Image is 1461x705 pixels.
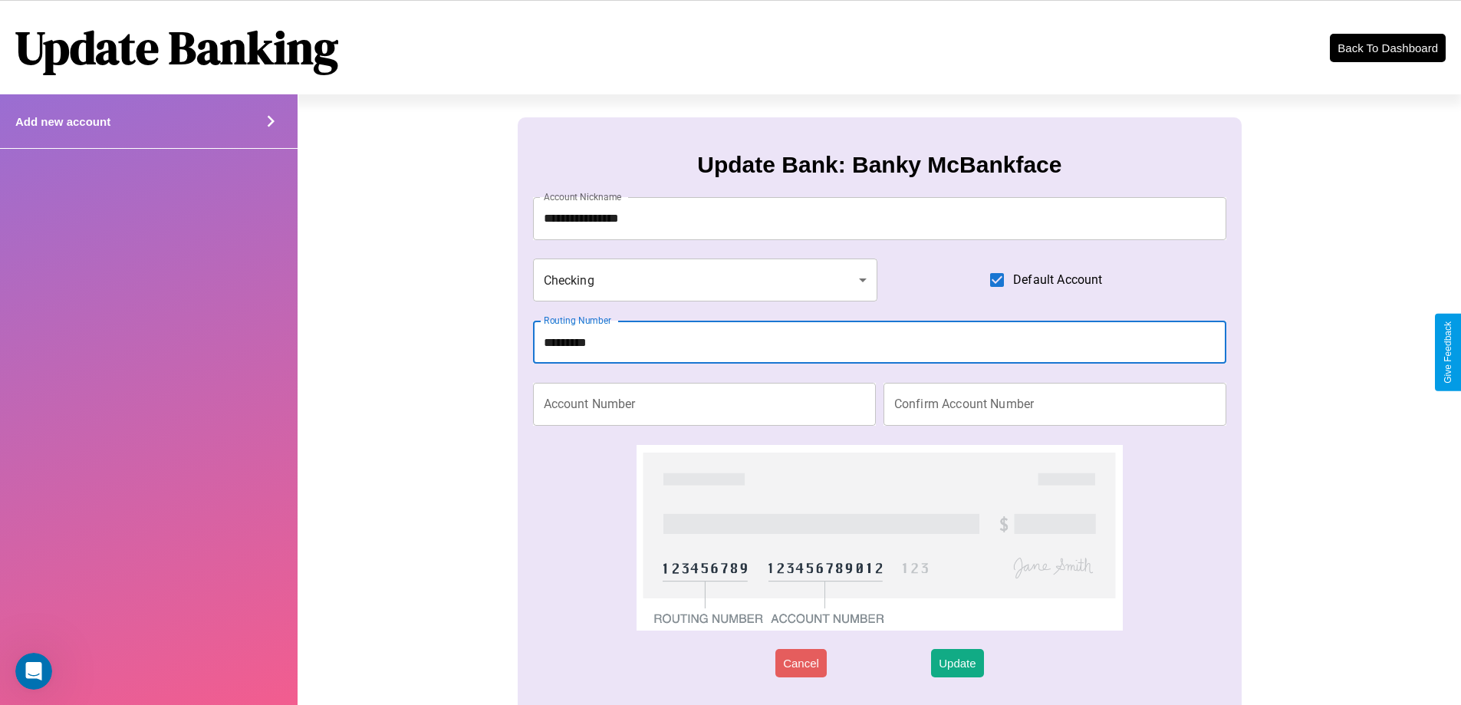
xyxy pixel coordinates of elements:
label: Account Nickname [544,190,622,203]
button: Back To Dashboard [1330,34,1446,62]
button: Update [931,649,983,677]
div: Give Feedback [1443,321,1453,384]
button: Cancel [775,649,827,677]
h4: Add new account [15,115,110,128]
h3: Update Bank: Banky McBankface [697,152,1061,178]
span: Default Account [1013,271,1102,289]
h1: Update Banking [15,16,338,79]
iframe: Intercom live chat [15,653,52,690]
label: Routing Number [544,314,611,327]
div: Checking [533,259,878,301]
img: check [637,445,1122,631]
